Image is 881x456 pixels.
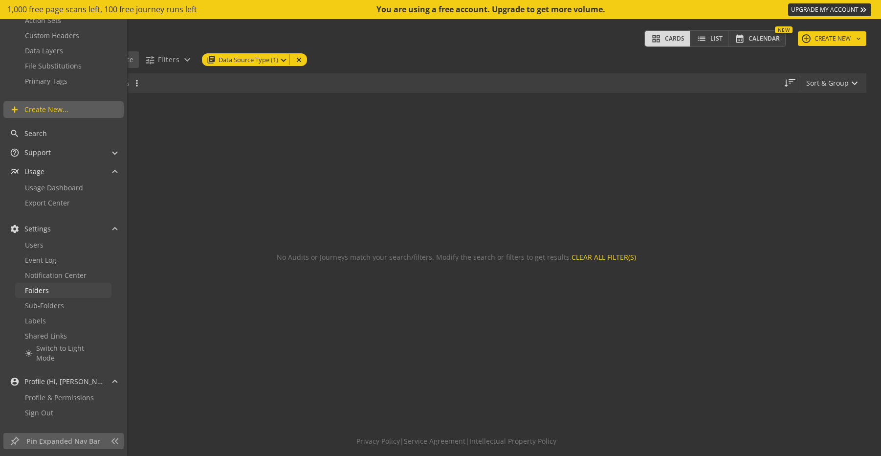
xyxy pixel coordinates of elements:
[788,3,871,16] a: UPGRADE MY ACCOUNT
[277,252,636,262] p: No Audits or Journeys match your search/filters. Modify the search or filters to get results.
[798,31,866,46] button: CREATE NEW
[25,331,67,341] span: Shared Links
[572,252,636,262] button: CLEAR ALL FILTER(S)
[3,125,123,142] a: Search
[404,436,465,446] a: Service Agreement
[465,436,469,446] span: |
[855,35,862,43] mat-icon: keyboard_arrow_down
[141,51,197,68] button: Filters
[749,32,780,46] span: Calendar
[696,34,707,44] mat-icon: list
[800,73,866,93] button: Sort & Group
[181,54,193,66] mat-icon: expand_more
[781,78,791,88] mat-icon: straight
[775,26,793,33] div: New
[10,377,20,387] mat-icon: account_circle
[650,34,662,44] mat-icon: grid_view
[859,5,868,15] mat-icon: keyboard_double_arrow_right
[25,61,82,70] span: File Substitutions
[158,51,179,68] span: Filters
[200,51,311,68] mat-chip-listbox: Currently applied filters
[710,32,723,46] span: List
[788,77,796,86] mat-icon: sort
[10,148,20,158] mat-icon: help_outline
[24,105,68,114] span: Create New...
[25,183,83,192] span: Usage Dashboard
[3,237,123,371] div: Settings
[3,390,123,428] div: Profile (Hi, [PERSON_NAME]!)
[3,163,123,180] mat-expansion-panel-header: Usage
[25,255,56,265] span: Event Log
[25,46,63,55] span: Data Layers
[132,78,142,88] mat-icon: more_vert
[24,377,103,387] span: Profile (Hi, [PERSON_NAME]!)
[25,271,87,280] span: Notification Center
[145,55,155,65] mat-icon: tune
[10,224,20,234] mat-icon: settings
[36,343,84,363] span: Switch to Light Mode
[25,16,61,25] span: Action Sets
[219,53,278,67] span: Data Source Type (1)
[3,180,123,218] div: Usage
[24,148,51,158] span: Support
[24,129,47,138] span: Search
[25,408,53,417] span: Sign Out
[10,129,20,138] mat-icon: search
[25,240,44,250] span: Users
[734,34,746,44] mat-icon: calendar_month
[3,221,123,237] mat-expansion-panel-header: Settings
[3,373,123,390] mat-expansion-panel-header: Profile (Hi, [PERSON_NAME]!)
[278,55,289,66] mat-icon: expand_more
[3,144,123,161] mat-expansion-panel-header: Support
[25,349,33,357] mat-icon: light_mode
[26,436,105,446] span: Pin Expanded Nav Bar
[25,31,79,40] span: Custom Headers
[376,4,606,15] div: You are using a free account. Upgrade to get more volume.
[10,167,20,177] mat-icon: multiline_chart
[849,77,860,89] mat-icon: expand_more
[24,167,44,177] span: Usage
[665,32,684,46] span: Cards
[207,54,219,66] mat-icon: library_books
[25,286,49,295] span: Folders
[10,105,20,114] mat-icon: add
[400,436,404,446] span: |
[7,4,197,15] span: 1,000 free page scans left, 100 free journey runs left
[24,224,51,234] span: Settings
[291,56,305,64] mat-icon: close
[469,436,556,446] a: Intellectual Property Policy
[3,101,124,118] a: Create New...
[25,316,46,325] span: Labels
[25,198,70,207] span: Export Center
[25,76,67,86] span: Primary Tags
[25,301,64,310] span: Sub-Folders
[25,393,94,402] span: Profile & Permissions
[356,436,400,446] a: Privacy Policy
[802,34,811,43] mat-icon: add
